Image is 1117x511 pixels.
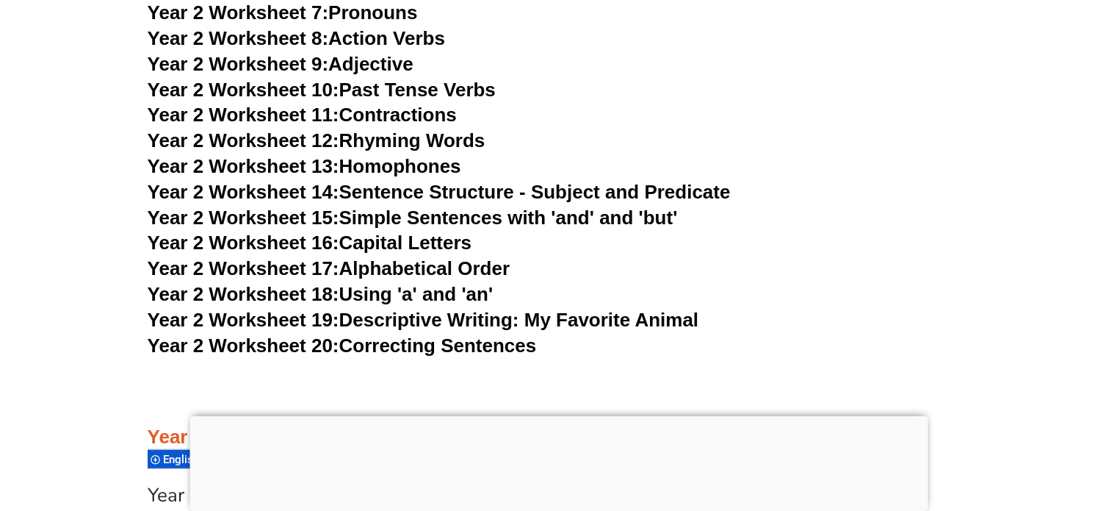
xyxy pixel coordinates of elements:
span: Year 2 Worksheet 16: [148,232,339,254]
span: Year 2 Worksheet 20: [148,335,339,357]
a: Year 2 Worksheet 11:Contractions [148,104,457,126]
div: English tutoring services [148,449,287,469]
iframe: Advertisement [189,416,928,507]
span: Year 2 Worksheet 18: [148,283,339,305]
span: Year 2 Worksheet 9: [148,53,329,75]
a: Year 2 Worksheet 16:Capital Letters [148,232,471,254]
h3: Year 3 English Worksheets [148,425,970,450]
span: Year 2 Worksheet 10: [148,79,339,101]
iframe: Chat Widget [872,346,1117,511]
span: Year 2 Worksheet 15: [148,207,339,229]
span: Year 2 Worksheet 12: [148,129,339,151]
a: Year 3 Comprehension Worksheet 1: Exploring the Wonders of the Pyramids of Giza [148,482,868,508]
a: Year 2 Worksheet 9:Adjective [148,53,413,75]
span: Year 2 Worksheet 13: [148,155,339,177]
a: Year 2 Worksheet 14:Sentence Structure - Subject and Predicate [148,181,731,203]
a: Year 2 Worksheet 13:Homophones [148,155,461,177]
a: Year 2 Worksheet 8:Action Verbs [148,27,445,49]
a: Year 2 Worksheet 12:Rhyming Words [148,129,485,151]
a: Year 2 Worksheet 15:Simple Sentences with 'and' and 'but' [148,207,678,229]
span: Year 2 Worksheet 7: [148,1,329,24]
a: Year 2 Worksheet 7:Pronouns [148,1,418,24]
span: Year 2 Worksheet 11: [148,104,339,126]
span: English tutoring services [163,453,289,466]
span: Year 2 Worksheet 19: [148,309,339,331]
a: Year 2 Worksheet 20:Correcting Sentences [148,335,537,357]
a: Year 2 Worksheet 18:Using 'a' and 'an' [148,283,493,305]
a: Year 2 Worksheet 19:Descriptive Writing: My Favorite Animal [148,309,698,331]
span: Year 2 Worksheet 8: [148,27,329,49]
a: Year 2 Worksheet 17:Alphabetical Order [148,257,510,279]
span: Year 2 Worksheet 14: [148,181,339,203]
a: Year 2 Worksheet 10:Past Tense Verbs [148,79,496,101]
span: Year 2 Worksheet 17: [148,257,339,279]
